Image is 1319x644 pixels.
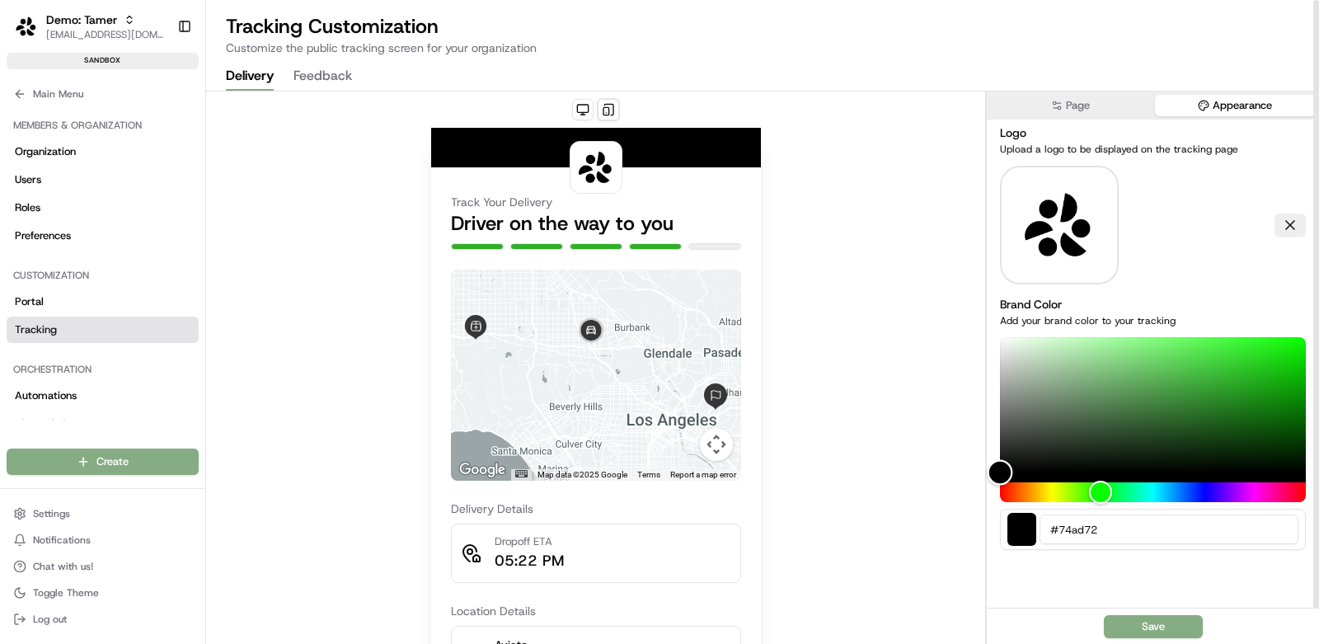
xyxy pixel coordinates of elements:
span: Main Menu [33,87,83,101]
span: API Documentation [156,238,265,255]
a: Automations [7,383,199,409]
a: Tracking [7,317,199,343]
span: Knowledge Base [33,238,126,255]
button: Notifications [7,529,199,552]
button: Appearance [1155,95,1317,116]
span: Notifications [33,534,91,547]
span: Preferences [15,228,71,243]
label: Brand Color [1000,297,1062,312]
a: Users [7,167,199,193]
div: Customization [7,262,199,289]
div: We're available if you need us! [56,173,209,186]
img: Demo: Tamer [13,13,40,40]
button: Demo: TamerDemo: Tamer[EMAIL_ADDRESS][DOMAIN_NAME] [7,7,171,46]
button: Map camera controls [700,428,733,461]
img: Google [455,459,509,481]
a: Portal [7,289,199,315]
img: 1736555255976-a54dd68f-1ca7-489b-9aae-adbdc363a1c4 [16,157,46,186]
a: Powered byPylon [116,278,199,291]
button: Settings [7,502,199,525]
p: Dropoff ETA [495,534,564,549]
a: 💻API Documentation [133,232,271,261]
span: Map data ©2025 Google [537,470,627,479]
span: Log out [33,613,67,626]
span: Chat with us! [33,560,93,573]
button: Feedback [293,63,352,91]
span: Toggle Theme [33,586,99,599]
a: Organization [7,139,199,165]
h3: Delivery Details [451,501,741,517]
h3: Track Your Delivery [451,194,741,210]
div: Orchestration [7,356,199,383]
button: Demo: Tamer [46,12,117,28]
img: logo-public_tracking_screen-Demo%253A%2520Tamer-1755561626801.png [574,145,618,190]
a: Open this area in Google Maps (opens a new window) [455,459,509,481]
img: Nash [16,16,49,49]
span: Dispatch Strategy [15,416,105,431]
a: 📗Knowledge Base [10,232,133,261]
button: Create [7,449,199,475]
span: Tracking [15,322,57,337]
h2: Driver on the way to you [451,210,741,237]
a: Roles [7,195,199,221]
label: Logo [1000,125,1026,140]
a: Dispatch Strategy [7,411,199,437]
button: Main Menu [7,82,199,106]
input: Clear [43,106,272,123]
span: Roles [15,200,40,215]
button: Chat with us! [7,555,199,578]
div: Color [1000,337,1306,472]
button: Save [1104,615,1203,638]
button: Page [990,95,1152,116]
span: Users [15,172,41,187]
a: Preferences [7,223,199,249]
div: Start new chat [56,157,270,173]
p: Customize the public tracking screen for your organization [226,40,1299,56]
p: 05:22 PM [495,549,564,572]
div: 📗 [16,240,30,253]
div: Hue [1000,482,1306,502]
h3: Location Details [451,603,741,619]
a: Terms [637,470,660,479]
button: Toggle Theme [7,581,199,604]
p: Upload a logo to be displayed on the tracking page [1000,143,1306,156]
div: 💻 [139,240,153,253]
a: Report a map error [670,470,736,479]
h2: Tracking Customization [226,13,1299,40]
span: Automations [15,388,77,403]
button: Keyboard shortcuts [515,470,527,477]
button: Log out [7,608,199,631]
p: Add your brand color to your tracking [1000,314,1306,327]
span: Portal [15,294,44,309]
span: Settings [33,507,70,520]
button: Start new chat [280,162,300,181]
span: Organization [15,144,76,159]
span: Pylon [164,279,199,291]
img: logo-public_tracking_screen-Demo%253A%2520Tamer-1755561626801.png [1015,166,1104,284]
div: sandbox [7,53,199,69]
p: Welcome 👋 [16,65,300,92]
button: Delivery [226,63,274,91]
span: Create [96,454,129,469]
button: [EMAIL_ADDRESS][DOMAIN_NAME] [46,28,164,41]
div: Members & Organization [7,112,199,139]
